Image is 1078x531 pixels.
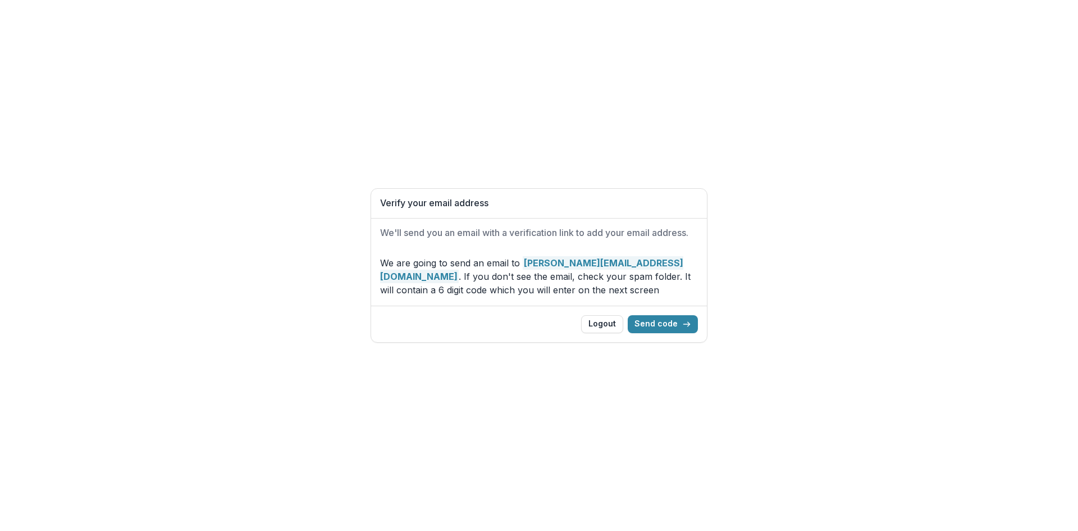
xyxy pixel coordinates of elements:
p: We are going to send an email to . If you don't see the email, check your spam folder. It will co... [380,256,698,297]
strong: [PERSON_NAME][EMAIL_ADDRESS][DOMAIN_NAME] [380,256,683,283]
h2: We'll send you an email with a verification link to add your email address. [380,228,698,238]
h1: Verify your email address [380,198,698,208]
button: Logout [581,315,623,333]
button: Send code [628,315,698,333]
